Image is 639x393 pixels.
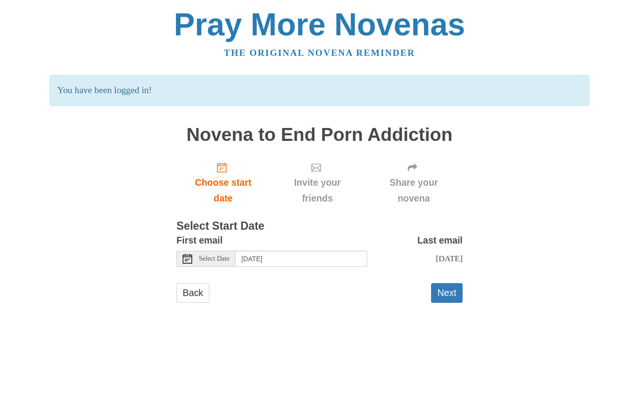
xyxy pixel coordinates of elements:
[436,254,463,263] span: [DATE]
[176,233,223,248] label: First email
[365,154,463,211] div: Click "Next" to confirm your start date first.
[176,125,463,145] h1: Novena to End Porn Addiction
[176,283,209,303] a: Back
[417,233,463,248] label: Last email
[374,175,453,206] span: Share your novena
[279,175,355,206] span: Invite your friends
[199,255,229,262] span: Select Date
[176,154,270,211] a: Choose start date
[431,283,463,303] button: Next
[174,7,465,42] a: Pray More Novenas
[176,220,463,233] h3: Select Start Date
[224,48,415,58] a: The original novena reminder
[270,154,365,211] div: Click "Next" to confirm your start date first.
[186,175,260,206] span: Choose start date
[50,75,589,106] p: You have been logged in!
